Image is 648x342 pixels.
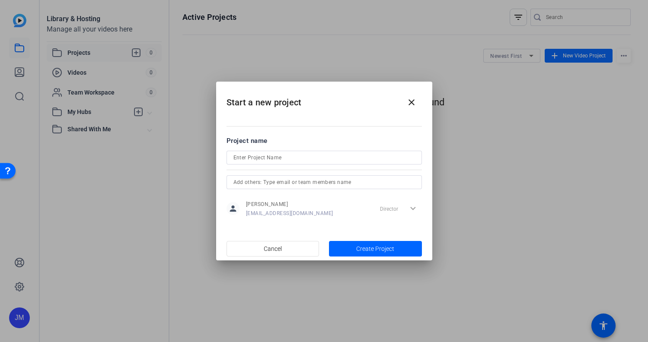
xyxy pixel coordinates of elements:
[227,136,422,146] div: Project name
[246,210,333,217] span: [EMAIL_ADDRESS][DOMAIN_NAME]
[227,202,239,215] mat-icon: person
[264,241,282,257] span: Cancel
[329,241,422,256] button: Create Project
[406,97,417,108] mat-icon: close
[246,201,333,208] span: [PERSON_NAME]
[233,152,415,163] input: Enter Project Name
[216,82,432,117] h2: Start a new project
[356,244,394,253] span: Create Project
[233,177,415,187] input: Add others: Type email or team members name
[227,241,319,256] button: Cancel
